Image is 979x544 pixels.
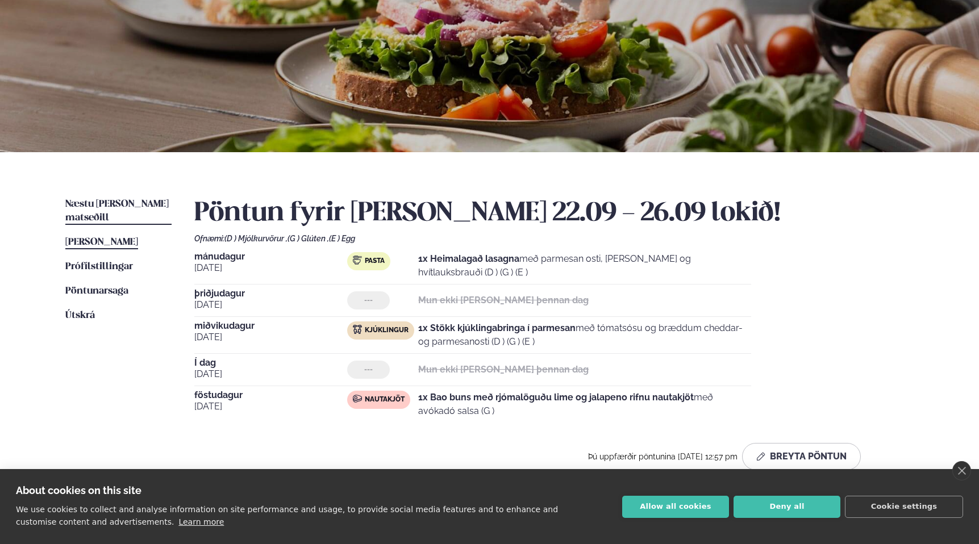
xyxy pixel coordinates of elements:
span: Útskrá [65,311,95,320]
span: [PERSON_NAME] [65,237,138,247]
span: Þú uppfærðir pöntunina [DATE] 12:57 pm [588,452,738,461]
button: Deny all [734,496,840,518]
a: Prófílstillingar [65,260,133,274]
span: [DATE] [194,261,347,275]
a: Næstu [PERSON_NAME] matseðill [65,198,172,225]
span: [DATE] [194,367,347,381]
strong: 1x Stökk kjúklingabringa í parmesan [418,323,576,333]
strong: About cookies on this site [16,484,141,496]
div: Ofnæmi: [194,234,914,243]
span: Pöntunarsaga [65,286,128,296]
a: Learn more [178,517,224,526]
button: Allow all cookies [622,496,729,518]
button: Cookie settings [845,496,963,518]
span: mánudagur [194,252,347,261]
span: Í dag [194,358,347,367]
button: Breyta Pöntun [742,443,861,470]
strong: Mun ekki [PERSON_NAME] þennan dag [418,364,589,375]
span: [DATE] [194,330,347,344]
span: föstudagur [194,391,347,400]
p: með avókadó salsa (G ) [418,391,751,418]
img: beef.svg [353,394,362,403]
span: Prófílstillingar [65,262,133,271]
span: [DATE] [194,298,347,312]
a: Útskrá [65,309,95,323]
span: þriðjudagur [194,289,347,298]
p: með tómatsósu og bræddum cheddar- og parmesanosti (D ) (G ) (E ) [418,321,751,349]
span: (G ) Glúten , [288,234,329,243]
span: (E ) Egg [329,234,355,243]
h2: Pöntun fyrir [PERSON_NAME] 22.09 - 26.09 lokið! [194,198,914,229]
span: [DATE] [194,400,347,413]
span: Næstu [PERSON_NAME] matseðill [65,199,169,223]
p: með parmesan osti, [PERSON_NAME] og hvítlauksbrauði (D ) (G ) (E ) [418,252,751,279]
img: pasta.svg [353,256,362,265]
strong: Mun ekki [PERSON_NAME] þennan dag [418,295,589,306]
img: chicken.svg [353,325,362,334]
span: Kjúklingur [365,326,409,335]
span: (D ) Mjólkurvörur , [224,234,288,243]
span: --- [364,365,373,374]
p: We use cookies to collect and analyse information on site performance and usage, to provide socia... [16,505,558,526]
span: --- [364,296,373,305]
span: Nautakjöt [365,395,405,404]
a: Pöntunarsaga [65,284,128,298]
a: [PERSON_NAME] [65,236,138,249]
strong: 1x Bao buns með rjómalöguðu lime og jalapeno rifnu nautakjöt [418,392,694,403]
span: miðvikudagur [194,321,347,330]
span: Pasta [365,257,385,266]
strong: 1x Heimalagað lasagna [418,253,519,264]
a: close [952,461,971,480]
